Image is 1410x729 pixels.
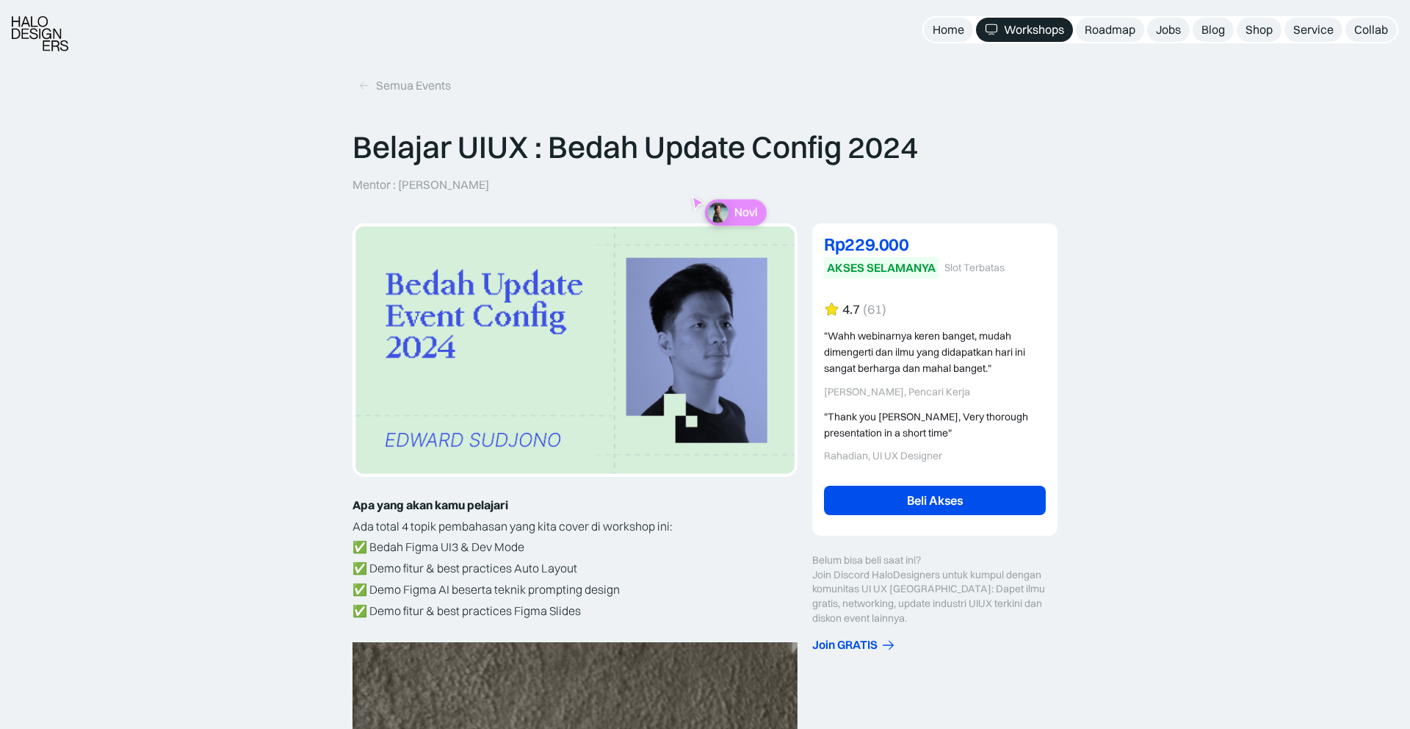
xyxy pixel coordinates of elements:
[1201,22,1225,37] div: Blog
[944,262,1005,274] div: Slot Terbatas
[824,386,1046,398] div: [PERSON_NAME], Pencari Kerja
[1284,18,1342,42] a: Service
[812,637,878,653] div: Join GRATIS
[734,205,758,219] p: Novi
[352,498,508,512] strong: Apa yang akan kamu pelajari
[1147,18,1190,42] a: Jobs
[1193,18,1234,42] a: Blog
[827,260,936,276] div: AKSES SELAMANYA
[1293,22,1334,37] div: Service
[352,536,798,621] p: ✅ Bedah Figma UI3 & Dev Mode ✅ Demo fitur & best practices Auto Layout ✅ Demo Figma AI beserta te...
[824,450,1046,462] div: Rahadian, UI UX Designer
[376,78,451,93] div: Semua Events
[824,328,1046,377] div: "Wahh webinarnya keren banget, mudah dimengerti dan ilmu yang didapatkan hari ini sangat berharga...
[352,622,798,643] p: ‍
[1156,22,1181,37] div: Jobs
[352,129,918,165] p: Belajar UIUX : Bedah Update Config 2024
[1354,22,1388,37] div: Collab
[812,553,1057,625] div: Belum bisa beli saat ini? Join Discord HaloDesigners untuk kumpul dengan komunitas UI UX [GEOGRAP...
[812,637,1057,653] a: Join GRATIS
[824,235,1046,253] div: Rp229.000
[842,302,860,317] div: 4.7
[1085,22,1135,37] div: Roadmap
[933,22,964,37] div: Home
[924,18,973,42] a: Home
[976,18,1073,42] a: Workshops
[1076,18,1144,42] a: Roadmap
[352,73,457,98] a: Semua Events
[1004,22,1064,37] div: Workshops
[1345,18,1397,42] a: Collab
[1245,22,1273,37] div: Shop
[1237,18,1281,42] a: Shop
[352,516,798,537] p: Ada total 4 topik pembahasan yang kita cover di workshop ini:
[352,177,489,193] p: Mentor : [PERSON_NAME]
[824,409,1046,442] div: "Thank you [PERSON_NAME], Very thorough presentation in a short time"
[824,486,1046,515] a: Beli Akses
[863,302,886,317] div: (61)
